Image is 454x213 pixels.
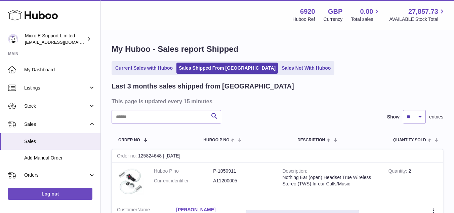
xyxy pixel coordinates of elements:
strong: Order no [117,153,138,160]
img: contact@micropcsupport.com [8,34,18,44]
span: Stock [24,103,88,109]
img: $_57.JPG [117,168,144,195]
div: Huboo Ref [293,16,315,23]
span: Add Manual Order [24,155,95,161]
a: 0.00 Total sales [351,7,381,23]
span: Order No [118,138,140,142]
strong: 6920 [300,7,315,16]
a: 27,857.73 AVAILABLE Stock Total [389,7,446,23]
span: Total sales [351,16,381,23]
label: Show [387,114,400,120]
span: Sales [24,121,88,128]
div: Currency [324,16,343,23]
span: My Dashboard [24,67,95,73]
span: [EMAIL_ADDRESS][DOMAIN_NAME] [25,39,99,45]
span: 27,857.73 [408,7,438,16]
span: 0.00 [360,7,373,16]
strong: Description [283,168,307,175]
span: Huboo P no [203,138,229,142]
dd: P-1050911 [213,168,272,174]
strong: GBP [328,7,342,16]
h2: Last 3 months sales shipped from [GEOGRAPHIC_DATA] [112,82,294,91]
a: Log out [8,188,92,200]
strong: Quantity [388,168,409,175]
div: Micro E Support Limited [25,33,85,45]
div: Nothing Ear (open) Headset True Wireless Stereo (TWS) In-ear Calls/Music [283,174,378,187]
div: 125824648 | [DATE] [112,149,443,163]
h3: This page is updated every 15 minutes [112,98,442,105]
span: Description [297,138,325,142]
a: Current Sales with Huboo [113,63,175,74]
td: 2 [383,163,443,202]
h1: My Huboo - Sales report Shipped [112,44,443,55]
dt: Current identifier [154,178,213,184]
dd: A11200005 [213,178,272,184]
span: Sales [24,138,95,145]
span: entries [429,114,443,120]
a: Sales Not With Huboo [279,63,333,74]
a: [PERSON_NAME] [176,207,235,213]
span: AVAILABLE Stock Total [389,16,446,23]
a: Sales Shipped From [GEOGRAPHIC_DATA] [176,63,278,74]
span: Listings [24,85,88,91]
span: Customer [117,207,137,212]
span: Orders [24,172,88,178]
dt: Huboo P no [154,168,213,174]
span: Quantity Sold [393,138,426,142]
